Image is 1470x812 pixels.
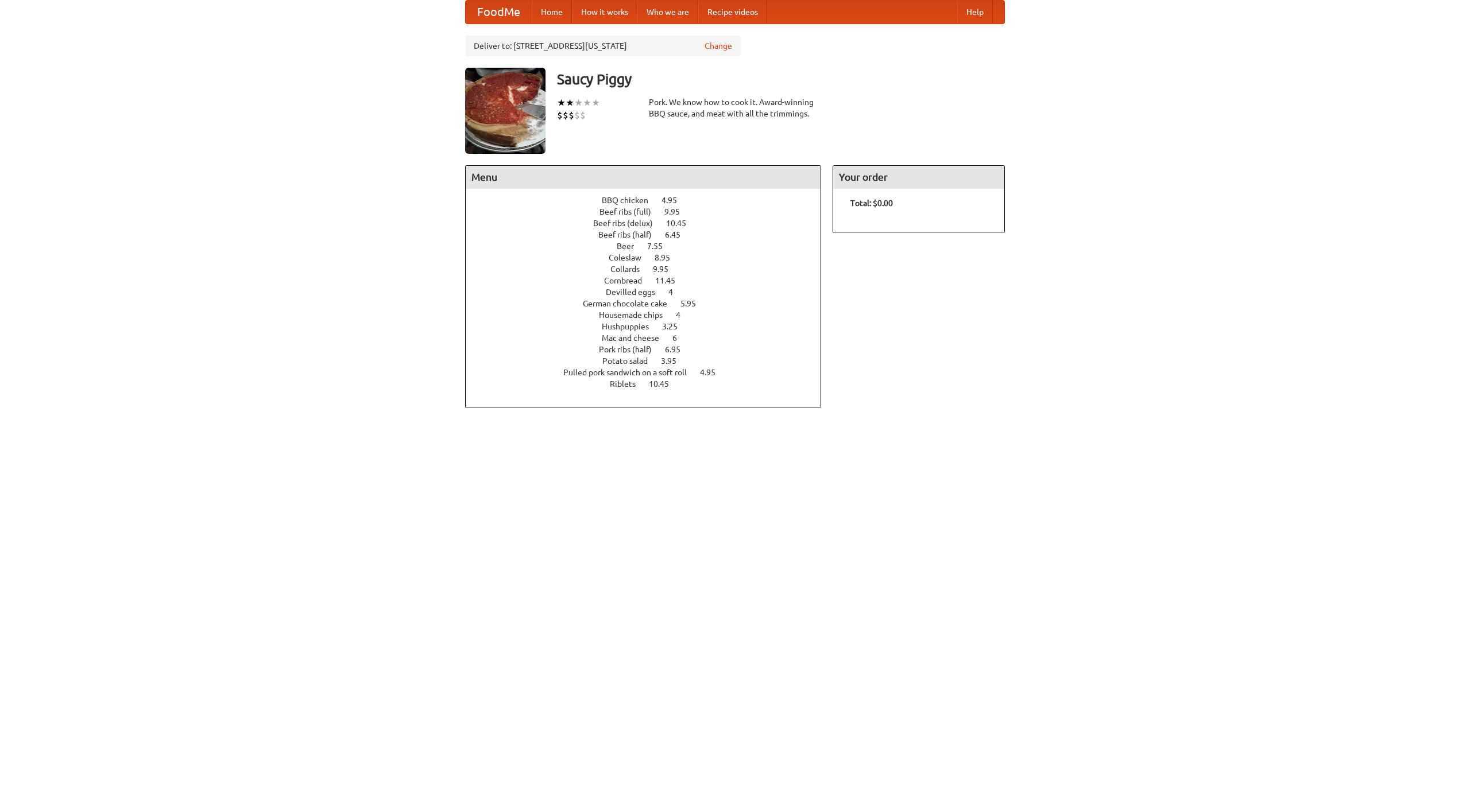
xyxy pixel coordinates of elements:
span: 8.95 [655,253,682,262]
span: Potato salad [602,356,659,366]
span: German chocolate cake [583,299,679,308]
span: Cornbread [604,276,653,285]
a: Recipe videos [698,1,767,24]
li: $ [580,109,586,122]
span: Coleslaw [609,253,653,262]
span: 10.45 [666,219,698,228]
span: Collards [610,265,651,274]
li: $ [574,109,580,122]
a: Home [532,1,572,24]
span: Hushpuppies [602,322,660,331]
li: $ [557,109,563,122]
li: ★ [566,96,574,109]
li: ★ [574,96,583,109]
span: Pulled pork sandwich on a soft roll [563,368,698,377]
a: Hushpuppies 3.25 [602,322,699,331]
a: Housemade chips 4 [599,310,702,320]
a: Who we are [637,1,698,24]
a: Change [705,40,732,52]
a: Beer 7.55 [617,242,684,251]
span: 10.45 [649,379,680,388]
span: 7.55 [647,242,674,251]
a: FoodMe [466,1,532,24]
a: Mac and cheese 6 [602,333,698,343]
span: Pork ribs (half) [599,345,663,354]
span: 4.95 [661,196,688,205]
li: $ [568,109,574,122]
a: Devilled eggs 4 [606,287,694,297]
h4: Your order [833,166,1004,189]
li: ★ [557,96,566,109]
span: Mac and cheese [602,333,671,343]
a: Pulled pork sandwich on a soft roll 4.95 [563,368,737,377]
span: Devilled eggs [606,287,667,297]
span: 11.45 [655,276,687,285]
span: 9.95 [653,265,680,274]
span: Beef ribs (half) [598,230,663,239]
span: Beer [617,242,645,251]
div: Deliver to: [STREET_ADDRESS][US_STATE] [465,36,741,56]
span: 4.95 [700,368,727,377]
a: Cornbread 11.45 [604,276,697,285]
span: Beef ribs (full) [599,207,663,216]
div: Pork. We know how to cook it. Award-winning BBQ sauce, and meat with all the trimmings. [649,96,821,119]
a: Coleslaw 8.95 [609,253,691,262]
a: Beef ribs (half) 6.45 [598,230,702,239]
a: Pork ribs (half) 6.95 [599,345,702,354]
span: 5.95 [680,299,707,308]
b: Total: $0.00 [850,199,893,208]
span: 6.95 [665,345,692,354]
span: BBQ chicken [602,196,660,205]
span: 4 [668,287,684,297]
a: Help [957,1,993,24]
span: Riblets [610,379,647,388]
a: German chocolate cake 5.95 [583,299,717,308]
a: Collards 9.95 [610,265,690,274]
img: angular.jpg [465,68,546,154]
a: Beef ribs (delux) 10.45 [593,219,707,228]
span: 3.95 [661,356,688,366]
h4: Menu [466,166,821,189]
span: 6 [672,333,688,343]
span: Housemade chips [599,310,674,320]
span: Beef ribs (delux) [593,219,664,228]
a: How it works [572,1,637,24]
a: Potato salad 3.95 [602,356,698,366]
li: ★ [583,96,591,109]
a: BBQ chicken 4.95 [602,196,698,205]
span: 9.95 [664,207,691,216]
h3: Saucy Piggy [557,68,1005,91]
span: 3.25 [662,322,689,331]
a: Beef ribs (full) 9.95 [599,207,701,216]
span: 4 [676,310,692,320]
a: Riblets 10.45 [610,379,690,388]
li: ★ [591,96,600,109]
li: $ [563,109,568,122]
span: 6.45 [665,230,692,239]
